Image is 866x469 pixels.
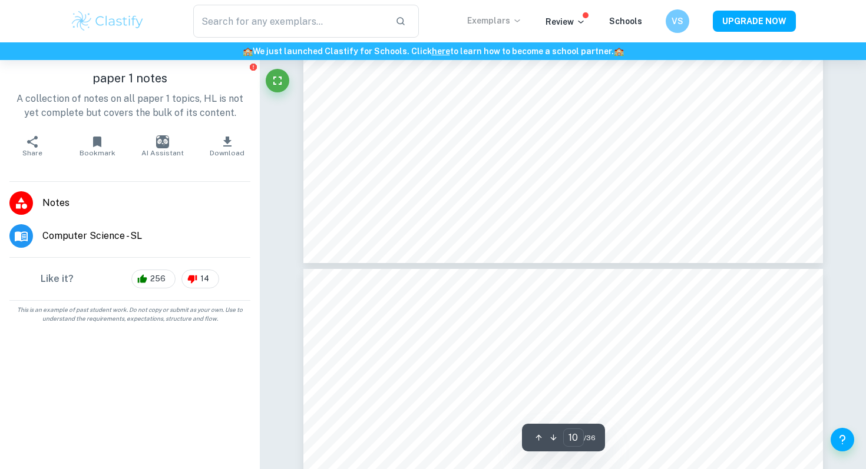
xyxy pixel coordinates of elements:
[42,196,250,210] span: Notes
[80,149,115,157] span: Bookmark
[671,15,685,28] h6: VS
[666,9,689,33] button: VS
[9,92,250,120] p: A collection of notes on all paper 1 topics, HL is not yet complete but covers the bulk of its co...
[266,69,289,92] button: Fullscreen
[65,129,130,162] button: Bookmark
[41,272,74,286] h6: Like it?
[130,129,195,162] button: AI Assistant
[195,129,260,162] button: Download
[131,270,176,288] div: 256
[210,149,244,157] span: Download
[243,46,253,56] span: 🏫
[156,135,169,148] img: AI Assistant
[831,428,854,451] button: Help and Feedback
[5,305,255,323] span: This is an example of past student work. Do not copy or submit as your own. Use to understand the...
[70,9,145,33] img: Clastify logo
[193,5,386,38] input: Search for any exemplars...
[713,11,796,32] button: UPGRADE NOW
[614,46,624,56] span: 🏫
[432,46,450,56] a: here
[9,69,250,87] h1: paper 1 notes
[467,14,522,27] p: Exemplars
[249,62,257,71] button: Report issue
[194,273,216,285] span: 14
[584,433,596,443] span: / 36
[141,149,184,157] span: AI Assistant
[181,270,219,288] div: 14
[2,45,864,58] h6: We just launched Clastify for Schools. Click to learn how to become a school partner.
[144,273,172,285] span: 256
[42,229,250,243] span: Computer Science - SL
[609,16,642,26] a: Schools
[22,149,42,157] span: Share
[546,15,586,28] p: Review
